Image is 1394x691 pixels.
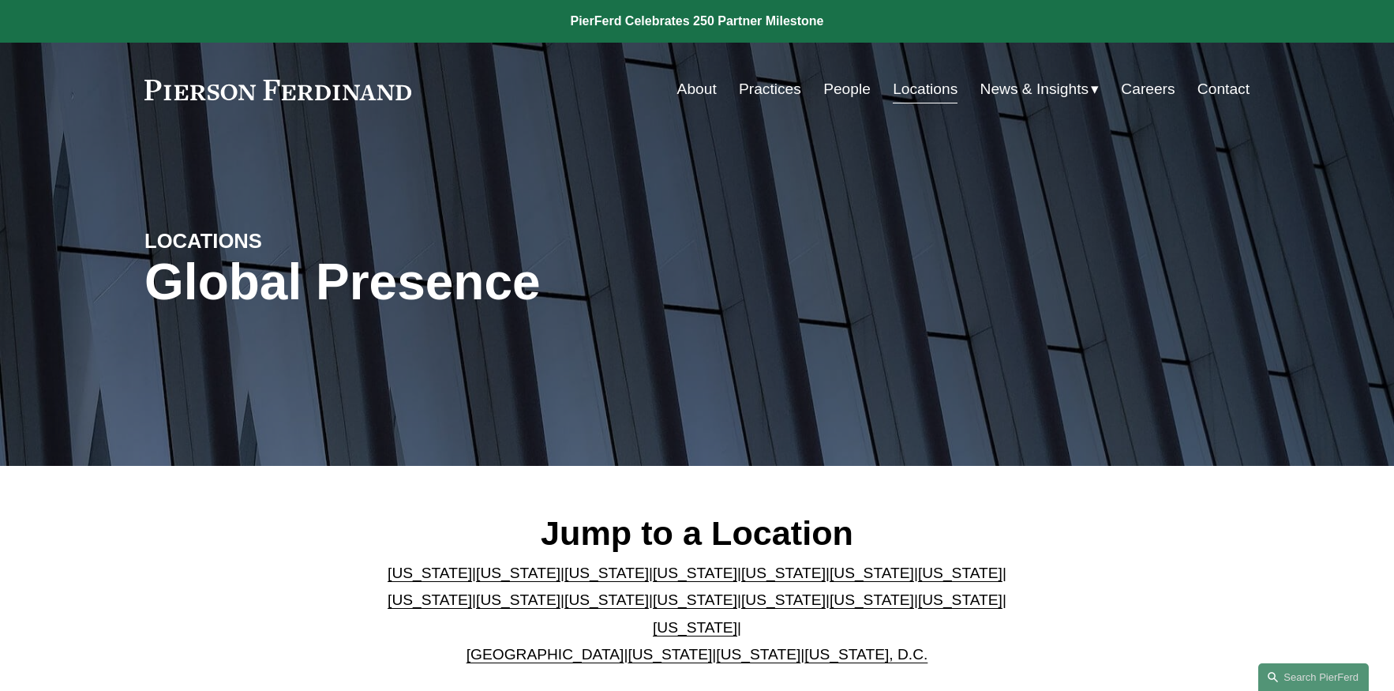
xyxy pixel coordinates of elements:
a: [US_STATE] [564,565,649,581]
p: | | | | | | | | | | | | | | | | | | [375,560,1020,669]
h2: Jump to a Location [375,513,1020,554]
a: [US_STATE] [653,591,737,608]
a: Practices [739,74,801,104]
a: [US_STATE] [564,591,649,608]
a: About [677,74,717,104]
a: [US_STATE] [388,591,472,608]
a: [US_STATE] [741,565,826,581]
h4: LOCATIONS [144,228,421,253]
span: News & Insights [980,76,1089,103]
h1: Global Presence [144,253,881,311]
a: [US_STATE] [918,591,1002,608]
a: People [823,74,871,104]
a: [US_STATE] [830,565,914,581]
a: [GEOGRAPHIC_DATA] [467,646,624,663]
a: folder dropdown [980,74,1100,104]
a: Contact [1197,74,1250,104]
a: [US_STATE] [741,591,826,608]
a: [US_STATE], D.C. [804,646,927,663]
a: Locations [893,74,957,104]
a: [US_STATE] [653,619,737,636]
a: [US_STATE] [716,646,800,663]
a: [US_STATE] [918,565,1002,581]
a: [US_STATE] [476,591,560,608]
a: [US_STATE] [830,591,914,608]
a: Careers [1121,74,1175,104]
a: [US_STATE] [476,565,560,581]
a: [US_STATE] [653,565,737,581]
a: [US_STATE] [628,646,712,663]
a: [US_STATE] [388,565,472,581]
a: Search this site [1258,663,1369,691]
